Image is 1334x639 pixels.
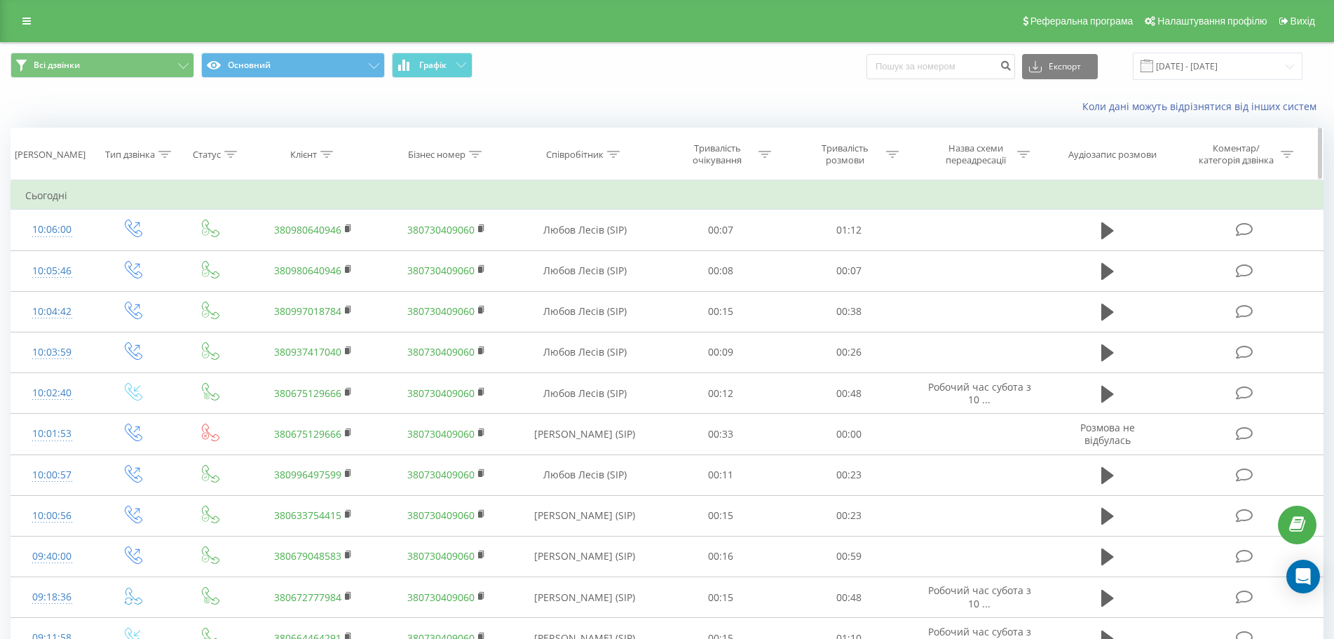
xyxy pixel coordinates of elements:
td: Любов Лесів (SIP) [513,210,657,250]
a: 380980640946 [274,223,341,236]
td: 00:07 [784,250,913,291]
td: 00:16 [657,536,785,577]
td: 00:15 [657,577,785,618]
button: Графік [392,53,472,78]
a: 380730409060 [407,386,475,400]
div: Аудіозапис розмови [1068,149,1157,161]
a: 380675129666 [274,386,341,400]
button: Експорт [1022,54,1098,79]
td: Любов Лесів (SIP) [513,250,657,291]
a: 380937417040 [274,345,341,358]
span: Розмова не відбулась [1080,421,1135,447]
td: 00:48 [784,577,913,618]
td: 00:07 [657,210,785,250]
td: 00:11 [657,455,785,495]
span: Реферальна програма [1030,15,1134,27]
td: Любов Лесів (SIP) [513,332,657,372]
a: 380730409060 [407,345,475,358]
a: 380980640946 [274,264,341,277]
td: 00:23 [784,455,913,495]
a: 380672777984 [274,591,341,604]
a: Коли дані можуть відрізнятися вiд інших систем [1082,100,1323,113]
td: 00:15 [657,291,785,332]
div: Бізнес номер [408,149,465,161]
div: 10:06:00 [25,216,79,243]
td: 00:38 [784,291,913,332]
td: Сьогодні [11,182,1323,210]
td: 00:09 [657,332,785,372]
a: 380730409060 [407,468,475,481]
input: Пошук за номером [866,54,1015,79]
div: Клієнт [290,149,317,161]
td: Любов Лесів (SIP) [513,291,657,332]
div: Тип дзвінка [105,149,155,161]
td: Любов Лесів (SIP) [513,373,657,414]
td: [PERSON_NAME] (SIP) [513,414,657,455]
span: Налаштування профілю [1157,15,1267,27]
td: 00:48 [784,373,913,414]
a: 380675129666 [274,427,341,440]
td: 00:23 [784,495,913,536]
a: 380730409060 [407,591,475,604]
div: Тривалість очікування [680,142,755,166]
div: 10:04:42 [25,298,79,325]
a: 380633754415 [274,509,341,522]
td: 00:59 [784,536,913,577]
td: Любов Лесів (SIP) [513,455,657,495]
td: 00:08 [657,250,785,291]
td: 00:12 [657,373,785,414]
a: 380730409060 [407,223,475,236]
span: Графік [419,60,447,70]
div: 10:00:56 [25,502,79,530]
td: [PERSON_NAME] (SIP) [513,495,657,536]
div: [PERSON_NAME] [15,149,86,161]
span: Всі дзвінки [34,60,80,71]
div: 10:03:59 [25,339,79,366]
div: Коментар/категорія дзвінка [1195,142,1277,166]
a: 380997018784 [274,304,341,318]
div: Тривалість розмови [808,142,883,166]
td: 00:15 [657,495,785,536]
div: Назва схеми переадресації [939,142,1014,166]
td: [PERSON_NAME] (SIP) [513,536,657,577]
span: Робочий час субота з 10 ... [928,584,1031,610]
a: 380730409060 [407,264,475,277]
div: Співробітник [546,149,604,161]
td: 00:00 [784,414,913,455]
div: 10:05:46 [25,257,79,285]
button: Всі дзвінки [11,53,194,78]
td: 00:33 [657,414,785,455]
span: Вихід [1291,15,1315,27]
a: 380679048583 [274,549,341,563]
td: 01:12 [784,210,913,250]
div: 09:40:00 [25,543,79,570]
td: [PERSON_NAME] (SIP) [513,577,657,618]
button: Основний [201,53,385,78]
span: Робочий час субота з 10 ... [928,380,1031,406]
a: 380996497599 [274,468,341,481]
a: 380730409060 [407,304,475,318]
a: 380730409060 [407,427,475,440]
a: 380730409060 [407,509,475,522]
a: 380730409060 [407,549,475,563]
td: 00:26 [784,332,913,372]
div: 10:01:53 [25,420,79,448]
div: Статус [193,149,221,161]
div: 10:02:40 [25,379,79,407]
div: Open Intercom Messenger [1286,560,1320,593]
div: 09:18:36 [25,584,79,611]
div: 10:00:57 [25,462,79,489]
